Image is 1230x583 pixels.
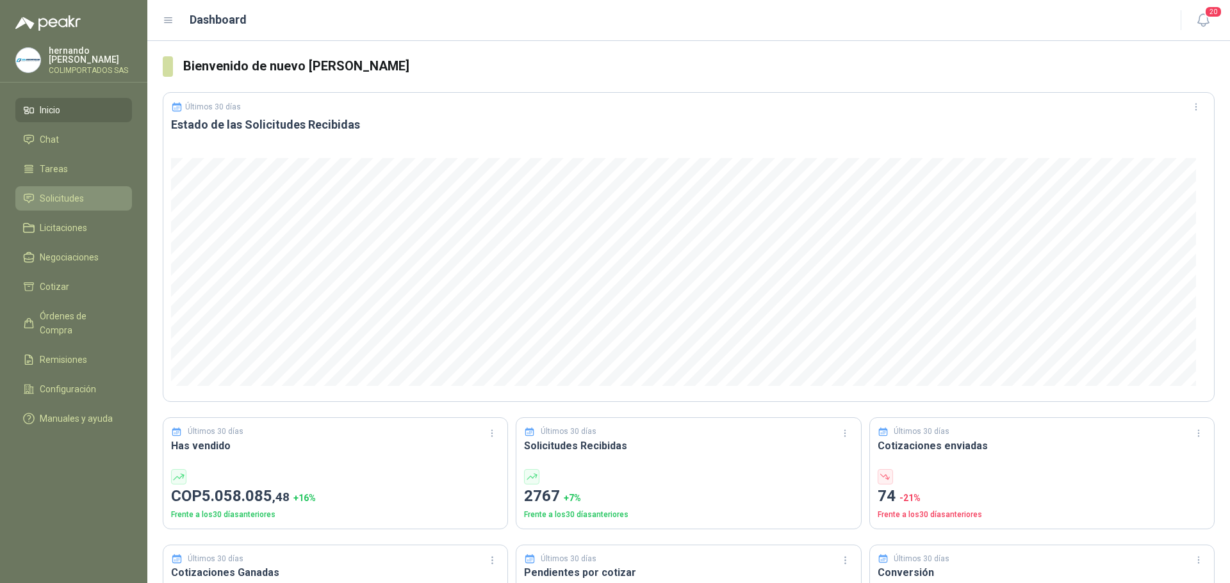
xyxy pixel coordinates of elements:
a: Licitaciones [15,216,132,240]
span: Manuales y ayuda [40,411,113,426]
p: Últimos 30 días [188,553,243,565]
a: Inicio [15,98,132,122]
h3: Cotizaciones Ganadas [171,564,500,580]
a: Manuales y ayuda [15,406,132,431]
h3: Conversión [878,564,1206,580]
span: + 7 % [564,493,581,503]
a: Órdenes de Compra [15,304,132,342]
span: Inicio [40,103,60,117]
a: Solicitudes [15,186,132,211]
span: Licitaciones [40,221,87,235]
a: Tareas [15,157,132,181]
p: Últimos 30 días [185,102,241,111]
span: -21 % [899,493,921,503]
span: Negociaciones [40,250,99,264]
button: 20 [1192,9,1215,32]
a: Cotizar [15,275,132,299]
p: COP [171,484,500,509]
p: Últimos 30 días [894,553,949,565]
img: Logo peakr [15,15,81,31]
p: Últimos 30 días [894,426,949,438]
a: Remisiones [15,347,132,372]
h1: Dashboard [190,11,247,29]
p: 2767 [524,484,853,509]
span: Órdenes de Compra [40,309,120,337]
p: hernando [PERSON_NAME] [49,46,132,64]
h3: Has vendido [171,438,500,454]
p: Últimos 30 días [541,553,596,565]
span: Solicitudes [40,191,84,205]
span: Tareas [40,162,68,176]
a: Negociaciones [15,245,132,269]
span: Chat [40,132,59,147]
p: Últimos 30 días [188,426,243,438]
p: 74 [878,484,1206,509]
h3: Bienvenido de nuevo [PERSON_NAME] [183,56,1215,76]
h3: Pendientes por cotizar [524,564,853,580]
p: Frente a los 30 días anteriores [878,509,1206,521]
h3: Solicitudes Recibidas [524,438,853,454]
span: + 16 % [293,493,316,503]
p: Frente a los 30 días anteriores [524,509,853,521]
p: Frente a los 30 días anteriores [171,509,500,521]
h3: Estado de las Solicitudes Recibidas [171,117,1206,132]
p: Últimos 30 días [541,426,596,438]
p: COLIMPORTADOS SAS [49,67,132,74]
span: Cotizar [40,280,69,294]
h3: Cotizaciones enviadas [878,438,1206,454]
span: 20 [1204,6,1222,18]
span: ,48 [272,490,290,504]
span: 5.058.085 [202,487,290,505]
a: Chat [15,127,132,152]
a: Configuración [15,377,132,401]
img: Company Logo [16,48,40,72]
span: Remisiones [40,353,87,367]
span: Configuración [40,382,96,396]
